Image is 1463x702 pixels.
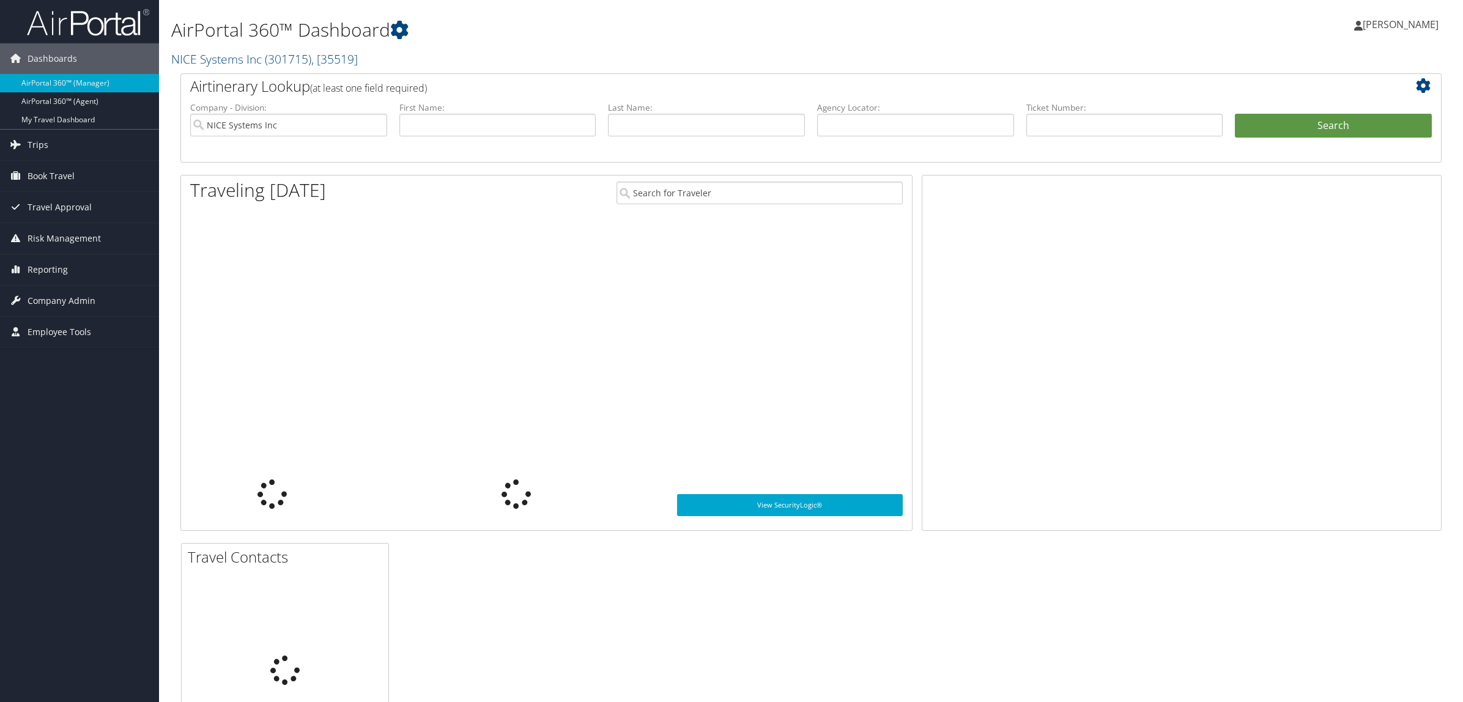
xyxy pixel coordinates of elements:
input: Search for Traveler [617,182,903,204]
span: Dashboards [28,43,77,74]
a: [PERSON_NAME] [1354,6,1451,43]
span: Company Admin [28,286,95,316]
span: Book Travel [28,161,75,191]
h1: AirPortal 360™ Dashboard [171,17,1024,43]
h2: Travel Contacts [188,547,388,567]
label: First Name: [399,102,596,114]
span: [PERSON_NAME] [1363,18,1439,31]
a: NICE Systems Inc [171,51,358,67]
button: Search [1235,114,1432,138]
label: Last Name: [608,102,805,114]
span: Reporting [28,254,68,285]
h2: Airtinerary Lookup [190,76,1327,97]
span: (at least one field required) [310,81,427,95]
span: Travel Approval [28,192,92,223]
h1: Traveling [DATE] [190,177,326,203]
label: Agency Locator: [817,102,1014,114]
img: airportal-logo.png [27,8,149,37]
span: Trips [28,130,48,160]
a: View SecurityLogic® [677,494,902,516]
label: Ticket Number: [1026,102,1223,114]
span: , [ 35519 ] [311,51,358,67]
label: Company - Division: [190,102,387,114]
span: Risk Management [28,223,101,254]
span: ( 301715 ) [265,51,311,67]
span: Employee Tools [28,317,91,347]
